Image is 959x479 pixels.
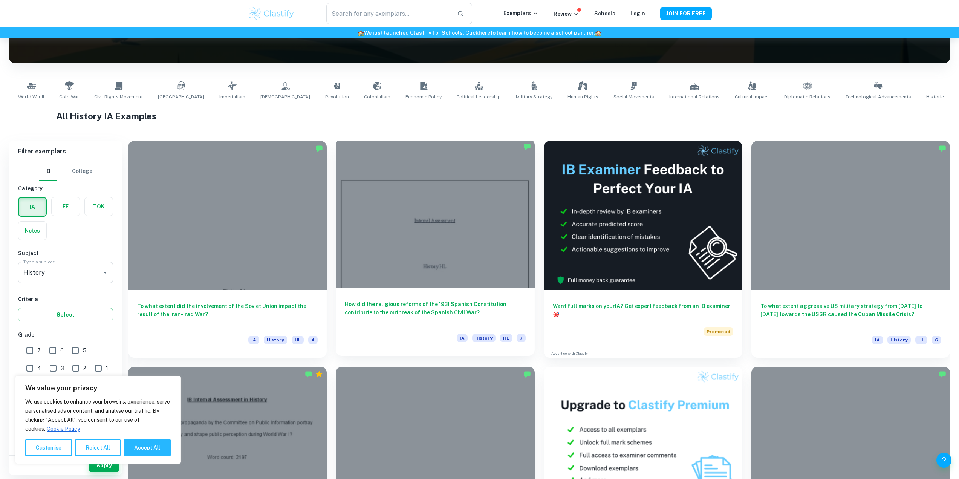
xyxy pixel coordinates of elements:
[25,384,171,393] p: We value your privacy
[336,141,534,358] a: How did the religious reforms of the 1931 Spanish Constitution contribute to the outbreak of the ...
[915,336,927,344] span: HL
[2,29,957,37] h6: We just launched Clastify for Schools. Click to learn how to become a school partner.
[83,364,86,372] span: 2
[219,93,245,100] span: Imperialism
[735,93,769,100] span: Cultural Impact
[128,141,327,358] a: To what extent did the involvement of the Soviet Union impact the result of the Iran-Iraq War?IAH...
[305,370,312,378] img: Marked
[260,93,310,100] span: [DEMOGRAPHIC_DATA]
[39,162,57,181] button: IB
[760,302,941,327] h6: To what extent aggressive US military strategy from [DATE] to [DATE] towards the USSR caused the ...
[523,143,531,150] img: Marked
[567,93,598,100] span: Human Rights
[479,30,490,36] a: here
[39,162,92,181] div: Filter type choice
[315,145,323,152] img: Marked
[516,93,552,100] span: Military Strategy
[669,93,720,100] span: International Relations
[325,93,349,100] span: Revolution
[25,397,171,433] p: We use cookies to enhance your browsing experience, serve personalised ads or content, and analys...
[523,370,531,378] img: Marked
[18,222,46,240] button: Notes
[137,302,318,327] h6: To what extent did the involvement of the Soviet Union impact the result of the Iran-Iraq War?
[18,93,44,100] span: World War II
[60,346,64,355] span: 6
[37,346,41,355] span: 7
[345,300,525,325] h6: How did the religious reforms of the 1931 Spanish Constitution contribute to the outbreak of the ...
[551,351,588,356] a: Advertise with Clastify
[106,364,108,372] span: 1
[94,93,143,100] span: Civil Rights Movement
[364,93,390,100] span: Colonialism
[405,93,442,100] span: Economic Policy
[100,267,110,278] button: Open
[52,197,80,216] button: EE
[932,336,941,344] span: 6
[784,93,831,100] span: Diplomatic Relations
[553,311,559,317] span: 🎯
[75,439,121,456] button: Reject All
[594,11,615,17] a: Schools
[872,336,883,344] span: IA
[18,295,113,303] h6: Criteria
[158,93,204,100] span: [GEOGRAPHIC_DATA]
[939,145,946,152] img: Marked
[18,184,113,193] h6: Category
[936,453,951,468] button: Help and Feedback
[18,249,113,257] h6: Subject
[358,30,364,36] span: 🏫
[326,3,451,24] input: Search for any exemplars...
[18,308,113,321] button: Select
[308,336,318,344] span: 4
[56,109,903,123] h1: All History IA Examples
[59,93,79,100] span: Cold War
[704,327,733,336] span: Promoted
[613,93,654,100] span: Social Movements
[751,141,950,358] a: To what extent aggressive US military strategy from [DATE] to [DATE] towards the USSR caused the ...
[500,334,512,342] span: HL
[37,364,41,372] span: 4
[83,346,86,355] span: 5
[660,7,712,20] button: JOIN FOR FREE
[457,93,501,100] span: Political Leadership
[19,198,46,216] button: IA
[46,425,80,432] a: Cookie Policy
[457,334,468,342] span: IA
[939,370,946,378] img: Marked
[61,364,64,372] span: 3
[25,439,72,456] button: Customise
[248,6,295,21] img: Clastify logo
[517,334,526,342] span: 7
[554,10,579,18] p: Review
[264,336,287,344] span: History
[630,11,645,17] a: Login
[9,141,122,162] h6: Filter exemplars
[18,331,113,339] h6: Grade
[85,197,113,216] button: TOK
[89,459,119,472] button: Apply
[595,30,601,36] span: 🏫
[544,141,742,358] a: Want full marks on yourIA? Get expert feedback from an IB examiner!PromotedAdvertise with Clastify
[503,9,538,17] p: Exemplars
[72,162,92,181] button: College
[124,439,171,456] button: Accept All
[472,334,496,342] span: History
[887,336,911,344] span: History
[846,93,911,100] span: Technological Advancements
[544,141,742,290] img: Thumbnail
[315,370,323,378] div: Premium
[23,259,55,265] label: Type a subject
[248,336,259,344] span: IA
[553,302,733,318] h6: Want full marks on your IA ? Get expert feedback from an IB examiner!
[292,336,304,344] span: HL
[15,376,181,464] div: We value your privacy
